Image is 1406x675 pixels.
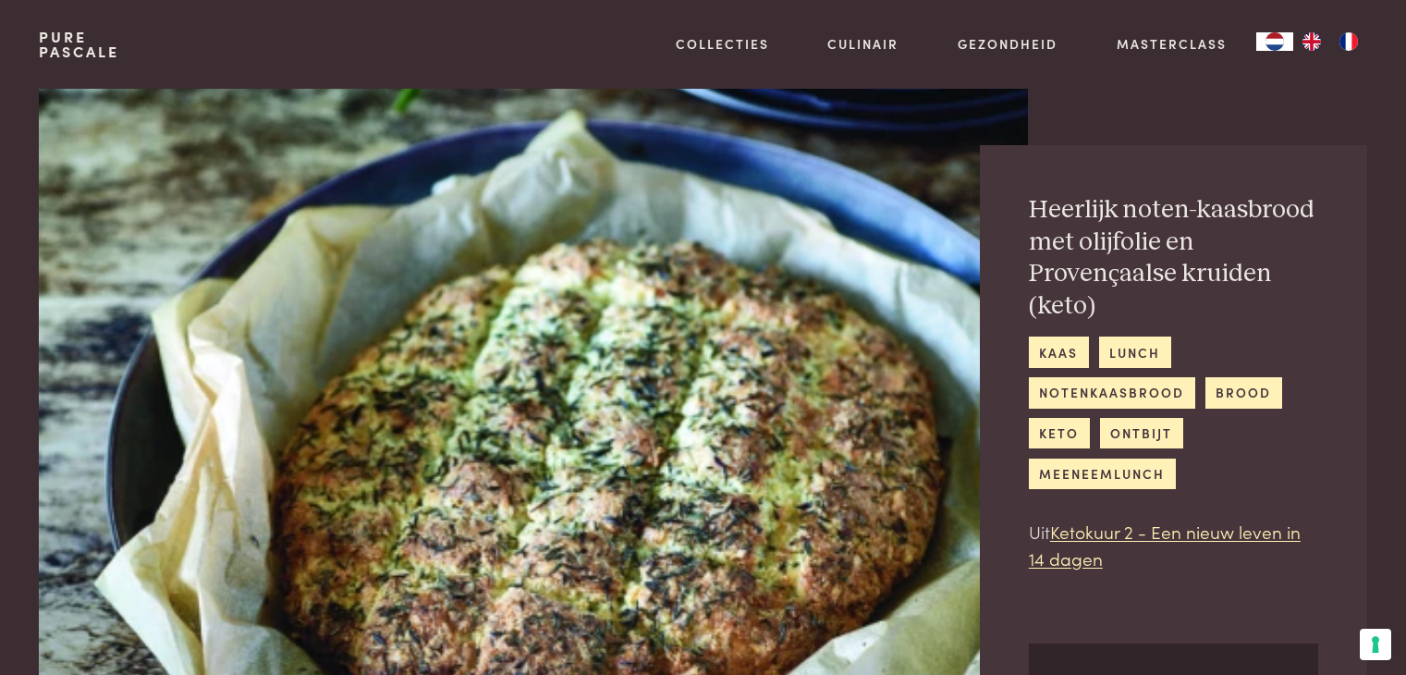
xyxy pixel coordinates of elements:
a: ontbijt [1100,418,1183,448]
button: Uw voorkeuren voor toestemming voor trackingtechnologieën [1360,629,1391,660]
a: Masterclass [1117,34,1227,54]
a: FR [1330,32,1367,51]
p: Uit [1029,519,1318,571]
a: kaas [1029,337,1089,367]
a: PurePascale [39,30,119,59]
div: Language [1256,32,1293,51]
a: Gezondheid [958,34,1058,54]
ul: Language list [1293,32,1367,51]
a: lunch [1099,337,1171,367]
aside: Language selected: Nederlands [1256,32,1367,51]
a: keto [1029,418,1090,448]
a: Culinair [827,34,899,54]
a: Collecties [676,34,769,54]
a: brood [1205,377,1282,408]
h2: Heerlijk noten-kaasbrood met olijfolie en Provençaalse kruiden (keto) [1029,194,1318,322]
a: notenkaasbrood [1029,377,1195,408]
a: Ketokuur 2 - Een nieuw leven in 14 dagen [1029,519,1301,571]
a: meeneemlunch [1029,459,1176,489]
a: NL [1256,32,1293,51]
a: EN [1293,32,1330,51]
